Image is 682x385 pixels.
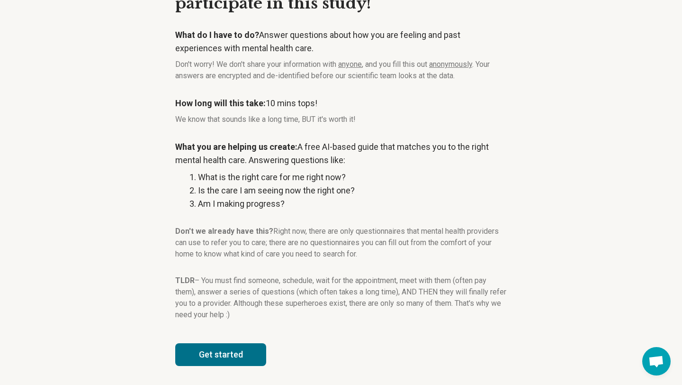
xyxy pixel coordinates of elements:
[175,276,195,285] strong: TLDR
[175,343,266,366] button: Get started
[175,98,266,108] strong: How long will this take:
[642,347,671,376] div: Open chat
[338,60,362,69] span: anyone
[175,30,259,40] strong: What do I have to do?
[175,226,507,260] p: Right now, there are only questionnaires that mental health providers can use to refer you to car...
[175,97,507,110] p: 10 mins tops!
[175,142,297,152] strong: What you are helping us create:
[175,114,507,125] p: We know that sounds like a long time, BUT it's worth it!
[175,275,507,321] p: – You must find someone, schedule, wait for the appointment, meet with them (often pay them), ans...
[198,184,507,197] li: Is the care I am seeing now the right one?
[429,60,472,69] span: anonymously
[175,28,507,55] p: Answer questions about how you are feeling and past experiences with mental health care.
[175,59,507,82] p: Don't worry! We don't share your information with , and you fill this out . Your answers are encr...
[175,140,507,167] p: A free AI-based guide that matches you to the right mental health care. Answering questions like:
[198,197,507,211] li: Am I making progress?
[175,227,273,236] strong: Don't we already have this?
[198,171,507,184] li: What is the right care for me right now?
